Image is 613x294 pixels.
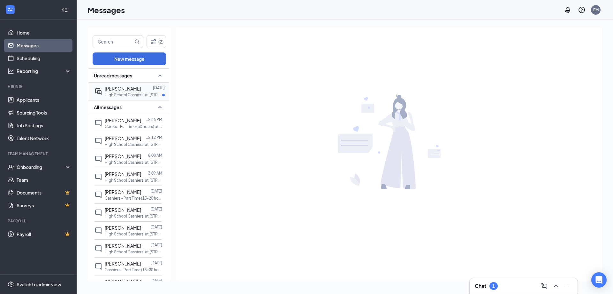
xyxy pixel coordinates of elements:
svg: ActiveDoubleChat [95,88,102,95]
svg: Analysis [8,68,14,74]
svg: ChatInactive [95,119,102,127]
p: High School Cashiers! at [STREET_ADDRESS][PERSON_NAME] [105,92,162,98]
button: Minimize [562,281,572,291]
a: SurveysCrown [17,199,71,212]
p: [DATE] [150,206,162,212]
svg: ChatInactive [95,245,102,252]
h3: Chat [475,282,486,290]
a: Scheduling [17,52,71,65]
p: [DATE] [150,278,162,283]
h1: Messages [87,4,125,15]
p: 12:12 PM [146,135,162,140]
button: ChevronUp [551,281,561,291]
span: [PERSON_NAME] [105,189,141,195]
span: [PERSON_NAME] [105,279,141,284]
span: [PERSON_NAME] [105,207,141,213]
p: 8:08 AM [148,153,162,158]
button: ComposeMessage [539,281,549,291]
button: New message [93,52,166,65]
p: High School Cashiers! at [STREET_ADDRESS][PERSON_NAME] [105,160,162,165]
p: [DATE] [150,242,162,248]
svg: Settings [8,281,14,288]
svg: Filter [149,38,157,45]
div: Payroll [8,218,70,224]
svg: Minimize [564,282,571,290]
span: Unread messages [94,72,132,79]
a: PayrollCrown [17,228,71,241]
a: Job Postings [17,119,71,132]
svg: QuestionInfo [578,6,586,14]
svg: ChevronUp [552,282,560,290]
p: [DATE] [150,260,162,266]
a: Home [17,26,71,39]
a: Talent Network [17,132,71,145]
p: Cooks - Full Time (30 hours) at [STREET_ADDRESS][PERSON_NAME] [105,124,162,129]
svg: ChatInactive [95,155,102,163]
svg: ChatInactive [95,227,102,234]
p: High School Cashiers! at [STREET_ADDRESS][PERSON_NAME] [105,249,162,255]
p: 3:09 AM [148,171,162,176]
svg: ChatInactive [95,281,102,288]
span: All messages [94,104,122,110]
span: [PERSON_NAME] [105,243,141,249]
div: Hiring [8,84,70,89]
p: High School Cashiers! at [STREET_ADDRESS][PERSON_NAME] [105,178,162,183]
svg: Collapse [62,7,68,13]
p: [DATE] [150,188,162,194]
div: EM [593,7,599,12]
svg: SmallChevronUp [156,103,164,111]
svg: ChatInactive [95,191,102,199]
a: Team [17,173,71,186]
span: [PERSON_NAME] [105,153,141,159]
a: Applicants [17,93,71,106]
div: Switch to admin view [17,281,61,288]
input: Search [93,36,133,48]
div: Team Management [8,151,70,156]
svg: UserCheck [8,164,14,170]
svg: SmallChevronUp [156,72,164,79]
svg: ChatInactive [95,173,102,181]
p: Cashiers - Part Time (15-20 hours) at [STREET_ADDRESS][PERSON_NAME] [105,195,162,201]
span: [PERSON_NAME] [105,117,141,123]
p: 12:36 PM [146,117,162,122]
span: [PERSON_NAME] [105,86,141,91]
span: [PERSON_NAME] [105,225,141,231]
span: [PERSON_NAME] [105,135,141,141]
a: Messages [17,39,71,52]
p: High School Cashiers! at [STREET_ADDRESS][PERSON_NAME] [105,142,162,147]
div: Open Intercom Messenger [591,272,607,288]
span: [PERSON_NAME] [105,261,141,266]
div: Onboarding [17,164,66,170]
svg: ChatInactive [95,137,102,145]
a: Sourcing Tools [17,106,71,119]
div: 1 [492,283,495,289]
svg: WorkstreamLogo [7,6,13,13]
a: DocumentsCrown [17,186,71,199]
button: Filter (2) [147,35,166,48]
div: Reporting [17,68,72,74]
svg: ComposeMessage [541,282,548,290]
p: High School Cashiers! at [STREET_ADDRESS][PERSON_NAME] [105,231,162,237]
p: Cashiers - Part Time (15-20 hours) at [STREET_ADDRESS][PERSON_NAME] [105,267,162,273]
p: [DATE] [150,224,162,230]
svg: MagnifyingGlass [134,39,140,44]
svg: Notifications [564,6,571,14]
svg: ChatInactive [95,209,102,217]
p: [DATE] [153,85,165,91]
span: [PERSON_NAME] [105,171,141,177]
svg: ChatInactive [95,263,102,270]
p: High School Cashiers! at [STREET_ADDRESS][PERSON_NAME] [105,213,162,219]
